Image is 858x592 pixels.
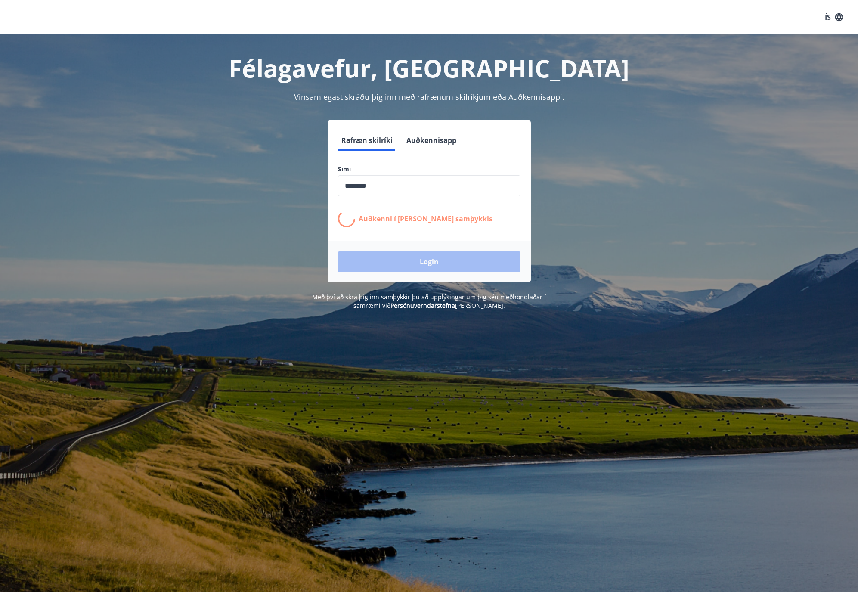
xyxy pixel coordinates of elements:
button: Auðkennisapp [403,130,460,151]
button: Rafræn skilríki [338,130,396,151]
a: Persónuverndarstefna [390,301,455,310]
span: Með því að skrá þig inn samþykkir þú að upplýsingar um þig séu meðhöndlaðar í samræmi við [PERSON... [312,293,546,310]
button: ÍS [820,9,848,25]
label: Sími [338,165,520,174]
h1: Félagavefur, [GEOGRAPHIC_DATA] [130,52,729,84]
span: Vinsamlegast skráðu þig inn með rafrænum skilríkjum eða Auðkennisappi. [294,92,564,102]
p: Auðkenni í [PERSON_NAME] samþykkis [359,214,492,223]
